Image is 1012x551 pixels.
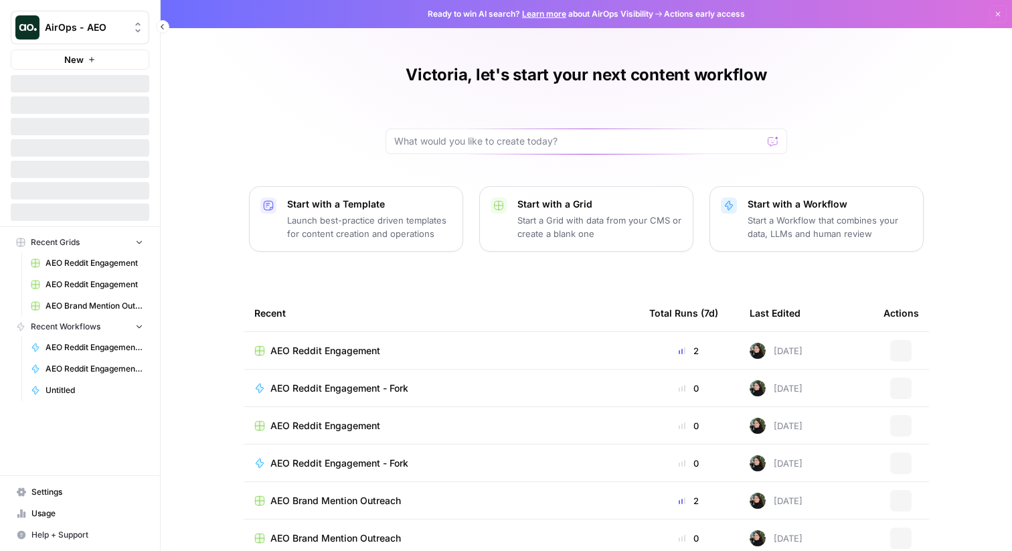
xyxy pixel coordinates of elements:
[45,21,126,34] span: AirOps - AEO
[270,382,408,395] span: AEO Reddit Engagement - Fork
[287,214,452,240] p: Launch best-practice driven templates for content creation and operations
[750,343,803,359] div: [DATE]
[25,380,149,401] a: Untitled
[25,295,149,317] a: AEO Brand Mention Outreach
[664,8,745,20] span: Actions early access
[649,494,728,507] div: 2
[750,343,766,359] img: eoqc67reg7z2luvnwhy7wyvdqmsw
[46,257,143,269] span: AEO Reddit Engagement
[31,507,143,520] span: Usage
[750,418,803,434] div: [DATE]
[479,186,693,252] button: Start with a GridStart a Grid with data from your CMS or create a blank one
[31,486,143,498] span: Settings
[517,214,682,240] p: Start a Grid with data from your CMS or create a blank one
[649,532,728,545] div: 0
[883,295,919,331] div: Actions
[517,198,682,211] p: Start with a Grid
[254,494,628,507] a: AEO Brand Mention Outreach
[25,337,149,358] a: AEO Reddit Engagement - Fork
[11,317,149,337] button: Recent Workflows
[750,455,766,471] img: eoqc67reg7z2luvnwhy7wyvdqmsw
[46,341,143,353] span: AEO Reddit Engagement - Fork
[748,198,912,211] p: Start with a Workflow
[750,380,803,396] div: [DATE]
[750,455,803,471] div: [DATE]
[249,186,463,252] button: Start with a TemplateLaunch best-practice driven templates for content creation and operations
[15,15,39,40] img: AirOps - AEO Logo
[750,493,766,509] img: eoqc67reg7z2luvnwhy7wyvdqmsw
[46,300,143,312] span: AEO Brand Mention Outreach
[750,530,766,546] img: eoqc67reg7z2luvnwhy7wyvdqmsw
[11,524,149,546] button: Help + Support
[31,529,143,541] span: Help + Support
[25,274,149,295] a: AEO Reddit Engagement
[31,236,80,248] span: Recent Grids
[428,8,653,20] span: Ready to win AI search? about AirOps Visibility
[254,344,628,358] a: AEO Reddit Engagement
[64,53,84,66] span: New
[649,382,728,395] div: 0
[270,457,408,470] span: AEO Reddit Engagement - Fork
[25,358,149,380] a: AEO Reddit Engagement - Fork
[709,186,924,252] button: Start with a WorkflowStart a Workflow that combines your data, LLMs and human review
[522,9,566,19] a: Learn more
[254,419,628,432] a: AEO Reddit Engagement
[750,295,800,331] div: Last Edited
[254,532,628,545] a: AEO Brand Mention Outreach
[31,321,100,333] span: Recent Workflows
[11,50,149,70] button: New
[406,64,766,86] h1: Victoria, let's start your next content workflow
[270,344,380,358] span: AEO Reddit Engagement
[11,481,149,503] a: Settings
[750,380,766,396] img: eoqc67reg7z2luvnwhy7wyvdqmsw
[750,530,803,546] div: [DATE]
[46,363,143,375] span: AEO Reddit Engagement - Fork
[649,344,728,358] div: 2
[748,214,912,240] p: Start a Workflow that combines your data, LLMs and human review
[270,532,401,545] span: AEO Brand Mention Outreach
[11,232,149,252] button: Recent Grids
[287,198,452,211] p: Start with a Template
[270,494,401,507] span: AEO Brand Mention Outreach
[11,503,149,524] a: Usage
[254,382,628,395] a: AEO Reddit Engagement - Fork
[649,295,718,331] div: Total Runs (7d)
[46,384,143,396] span: Untitled
[25,252,149,274] a: AEO Reddit Engagement
[750,493,803,509] div: [DATE]
[649,419,728,432] div: 0
[394,135,762,148] input: What would you like to create today?
[649,457,728,470] div: 0
[254,457,628,470] a: AEO Reddit Engagement - Fork
[270,419,380,432] span: AEO Reddit Engagement
[46,279,143,291] span: AEO Reddit Engagement
[11,11,149,44] button: Workspace: AirOps - AEO
[750,418,766,434] img: eoqc67reg7z2luvnwhy7wyvdqmsw
[254,295,628,331] div: Recent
